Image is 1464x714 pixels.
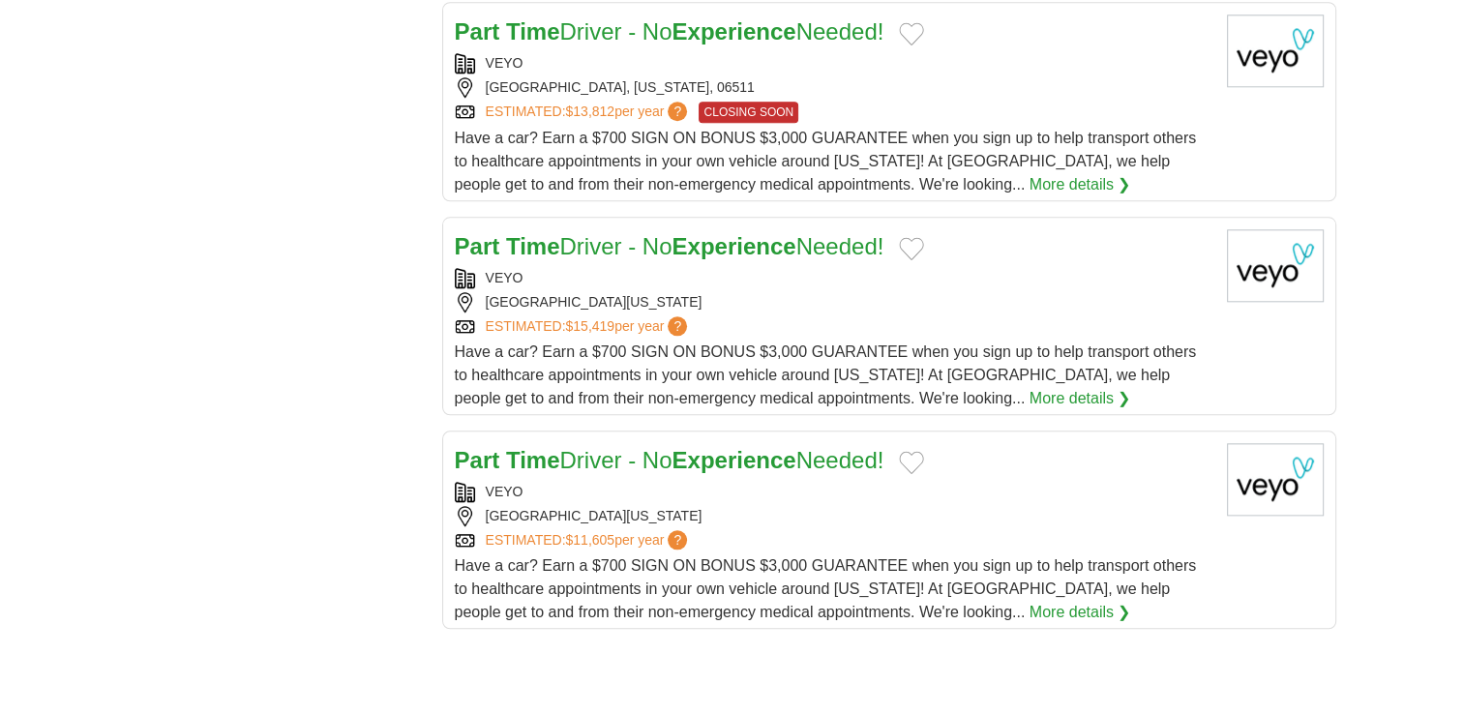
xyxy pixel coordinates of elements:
span: Have a car? Earn a $700 SIGN ON BONUS $3,000 GUARANTEE when you sign up to help transport others ... [455,130,1197,193]
span: Have a car? Earn a $700 SIGN ON BONUS $3,000 GUARANTEE when you sign up to help transport others ... [455,557,1197,620]
strong: Time [506,447,560,473]
button: Add to favorite jobs [899,22,924,45]
a: ESTIMATED:$11,605per year? [486,530,692,550]
strong: Part [455,233,500,259]
strong: Experience [672,18,795,45]
a: ESTIMATED:$13,812per year? [486,102,692,123]
img: Veyo logo [1227,15,1324,87]
span: CLOSING SOON [699,102,798,123]
strong: Part [455,18,500,45]
a: Part TimeDriver - NoExperienceNeeded! [455,233,884,259]
a: Part TimeDriver - NoExperienceNeeded! [455,447,884,473]
strong: Experience [672,233,795,259]
span: $15,419 [565,318,614,334]
a: Part TimeDriver - NoExperienceNeeded! [455,18,884,45]
strong: Experience [672,447,795,473]
a: More details ❯ [1030,387,1131,410]
a: More details ❯ [1030,601,1131,624]
a: More details ❯ [1030,173,1131,196]
button: Add to favorite jobs [899,451,924,474]
a: VEYO [486,55,523,71]
span: Have a car? Earn a $700 SIGN ON BONUS $3,000 GUARANTEE when you sign up to help transport others ... [455,343,1197,406]
a: ESTIMATED:$15,419per year? [486,316,692,337]
strong: Time [506,18,560,45]
a: VEYO [486,484,523,499]
span: $13,812 [565,104,614,119]
img: Veyo logo [1227,229,1324,302]
button: Add to favorite jobs [899,237,924,260]
div: [GEOGRAPHIC_DATA][US_STATE] [455,506,1211,526]
span: ? [668,530,687,550]
span: ? [668,102,687,121]
div: [GEOGRAPHIC_DATA][US_STATE] [455,292,1211,312]
div: [GEOGRAPHIC_DATA], [US_STATE], 06511 [455,77,1211,98]
strong: Time [506,233,560,259]
img: Veyo logo [1227,443,1324,516]
a: VEYO [486,270,523,285]
strong: Part [455,447,500,473]
span: $11,605 [565,532,614,548]
span: ? [668,316,687,336]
